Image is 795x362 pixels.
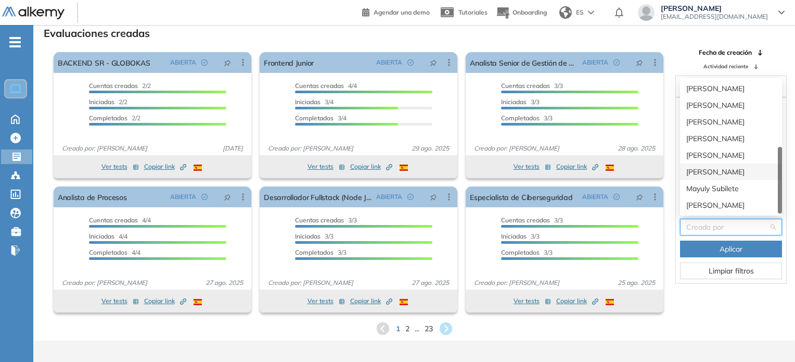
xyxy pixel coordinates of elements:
div: Breysi Herrera [680,97,782,114]
span: 4/4 [89,232,127,240]
span: check-circle [201,59,208,66]
span: 4/4 [295,82,357,90]
a: Especialista de Ciberseguridad [470,186,572,207]
button: Ver tests [101,295,139,307]
span: Fecha de creación [699,48,752,57]
div: [PERSON_NAME] [686,99,776,111]
h3: Evaluaciones creadas [44,27,150,40]
img: arrow [588,10,594,15]
span: Completados [89,114,127,122]
span: pushpin [636,193,643,201]
span: Creado por: [PERSON_NAME] [470,144,563,153]
button: Copiar link [144,160,186,173]
button: Ver tests [514,295,551,307]
span: 2/2 [89,98,127,106]
span: Creado por: [PERSON_NAME] [264,278,357,288]
button: Ver tests [307,295,345,307]
span: 3/3 [501,248,553,256]
span: Limpiar filtros [709,265,754,277]
span: 27 ago. 2025 [407,278,453,288]
button: Copiar link [350,160,392,173]
span: Completados [501,114,540,122]
button: Copiar link [144,295,186,307]
span: Copiar link [144,296,186,306]
span: Cuentas creadas [295,216,344,224]
span: Actividad reciente [703,63,748,70]
span: 28 ago. 2025 [613,144,659,153]
span: Iniciadas [295,98,320,106]
span: [DATE] [219,144,247,153]
span: 29 ago. 2025 [407,144,453,153]
span: pushpin [224,193,231,201]
div: [PERSON_NAME] [686,133,776,144]
div: [PERSON_NAME] [686,83,776,94]
i: - [9,41,21,43]
div: Karina Campos [680,197,782,214]
button: Ver tests [101,160,139,173]
span: 3/4 [295,114,347,122]
span: check-circle [407,194,414,200]
span: pushpin [430,193,437,201]
div: Emily Flores [680,80,782,97]
span: Iniciadas [501,232,527,240]
span: Creado por: [PERSON_NAME] [58,144,151,153]
span: Copiar link [556,296,598,306]
img: ESP [606,299,614,305]
span: 3/3 [501,114,553,122]
span: Tutoriales [458,8,488,16]
button: Ver tests [307,160,345,173]
span: Creado por: [PERSON_NAME] [470,278,563,288]
span: Completados [295,114,334,122]
span: 3/3 [501,82,563,90]
span: Copiar link [350,296,392,306]
img: Logo [2,7,65,20]
button: Limpiar filtros [680,263,782,279]
img: world [559,6,572,19]
span: Cuentas creadas [501,216,550,224]
span: Copiar link [556,162,598,171]
div: Mayuly Subilete [686,183,776,194]
div: Franshesca Sanchez [680,147,782,164]
span: ABIERTA [170,58,196,67]
span: Iniciadas [89,232,114,240]
span: 3/3 [295,232,334,240]
span: ABIERTA [582,192,608,202]
a: Desarrollador Fullstack (Node Js - React) AWS [264,186,372,207]
div: ANA PAREDES [680,164,782,180]
span: Iniciadas [501,98,527,106]
span: Agendar una demo [374,8,430,16]
div: [PERSON_NAME] [686,199,776,211]
span: Aplicar [720,243,742,255]
a: Agendar una demo [362,5,430,18]
iframe: Chat Widget [743,312,795,362]
button: Copiar link [556,295,598,307]
span: Iniciadas [295,232,320,240]
div: [PERSON_NAME] [686,166,776,178]
img: ESP [400,299,408,305]
button: Ver tests [514,160,551,173]
button: pushpin [628,189,651,205]
span: Cuentas creadas [501,82,550,90]
span: 2 [405,323,409,334]
span: 1 [396,323,400,334]
span: Completados [501,248,540,256]
span: ABIERTA [376,192,402,202]
span: pushpin [430,58,437,67]
span: 23 [425,323,433,334]
button: pushpin [422,54,445,71]
span: Iniciadas [89,98,114,106]
span: check-circle [613,59,620,66]
span: check-circle [407,59,414,66]
button: Copiar link [350,295,392,307]
button: pushpin [628,54,651,71]
span: pushpin [636,58,643,67]
span: ABIERTA [582,58,608,67]
span: 4/4 [89,216,151,224]
img: ESP [194,165,202,171]
button: Aplicar [680,241,782,257]
span: ES [576,8,584,17]
span: Creado por: [PERSON_NAME] [264,144,357,153]
div: Mayra Velasquez [680,114,782,130]
div: Jefferson Borja [680,130,782,147]
span: check-circle [613,194,620,200]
